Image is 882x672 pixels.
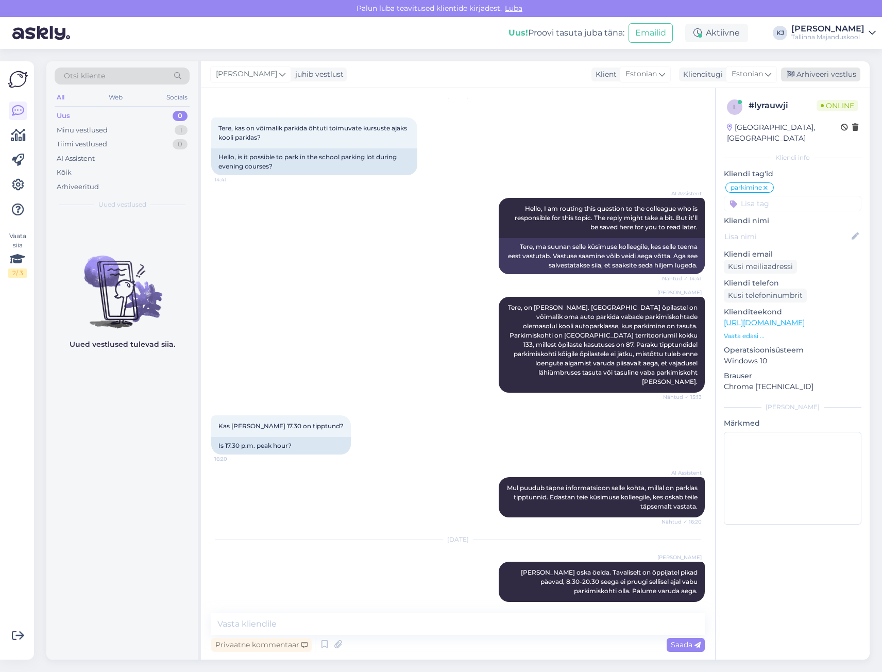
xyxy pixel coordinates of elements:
div: Kõik [57,167,72,178]
span: AI Assistent [663,190,702,197]
span: Nähtud ✓ 16:20 [661,518,702,526]
div: [DATE] [211,535,705,544]
p: Operatsioonisüsteem [724,345,861,356]
div: Tiimi vestlused [57,139,107,149]
span: 10:08 [663,602,702,610]
div: Vaata siia [8,231,27,278]
div: [PERSON_NAME] [724,402,861,412]
p: Kliendi nimi [724,215,861,226]
div: Is 17.30 p.m. peak hour? [211,437,351,455]
div: Arhiveeritud [57,182,99,192]
div: All [55,91,66,104]
div: Kliendi info [724,153,861,162]
div: 0 [173,111,188,121]
span: Estonian [732,69,763,80]
div: AI Assistent [57,154,95,164]
input: Lisa tag [724,196,861,211]
span: [PERSON_NAME] [657,553,702,561]
span: [PERSON_NAME] [657,289,702,296]
div: Küsi meiliaadressi [724,260,797,274]
span: Kas [PERSON_NAME] 17.30 on tipptund? [218,422,344,430]
a: [PERSON_NAME]Tallinna Majanduskool [791,25,876,41]
b: Uus! [508,28,528,38]
span: Otsi kliente [64,71,105,81]
div: [GEOGRAPHIC_DATA], [GEOGRAPHIC_DATA] [727,122,841,144]
span: Mul puudub täpne informatsioon selle kohta, millal on parklas tipptunnid. Edastan teie küsimuse k... [507,484,699,510]
span: Saada [671,640,701,649]
a: [URL][DOMAIN_NAME] [724,318,805,327]
div: Tallinna Majanduskool [791,33,864,41]
span: Tere, kas on võimalik parkida õhtuti toimuvate kursuste ajaks kooli parklas? [218,124,409,141]
div: Web [107,91,125,104]
div: KJ [773,26,787,40]
p: Kliendi tag'id [724,169,861,179]
p: Uued vestlused tulevad siia. [70,339,175,350]
div: Aktiivne [685,24,748,42]
div: 2 / 3 [8,268,27,278]
p: Kliendi email [724,249,861,260]
span: Hello, I am routing this question to the colleague who is responsible for this topic. The reply m... [515,205,699,231]
p: Brauser [724,371,861,381]
div: juhib vestlust [291,69,344,80]
div: Klienditugi [679,69,723,80]
div: Küsi telefoninumbrit [724,289,807,303]
div: 1 [175,125,188,136]
span: [PERSON_NAME] [216,69,277,80]
p: Chrome [TECHNICAL_ID] [724,381,861,392]
div: Klient [591,69,617,80]
span: Uued vestlused [98,200,146,209]
span: 14:41 [214,176,253,183]
span: Luba [502,4,525,13]
span: Online [817,100,858,111]
p: Kliendi telefon [724,278,861,289]
img: No chats [46,237,198,330]
p: Klienditeekond [724,307,861,317]
div: # lyrauwji [749,99,817,112]
div: Tere, ma suunan selle küsimuse kolleegile, kes selle teema eest vastutab. Vastuse saamine võib ve... [499,238,705,274]
button: Emailid [629,23,673,43]
p: Windows 10 [724,356,861,366]
span: Nähtud ✓ 15:13 [663,393,702,401]
span: Tere, on [PERSON_NAME]. [GEOGRAPHIC_DATA] õpilastel on võimalik oma auto parkida vabade parkimisk... [508,304,699,385]
span: AI Assistent [663,469,702,477]
div: [PERSON_NAME] [791,25,864,33]
p: Märkmed [724,418,861,429]
div: Proovi tasuta juba täna: [508,27,624,39]
span: Nähtud ✓ 14:41 [662,275,702,282]
div: 0 [173,139,188,149]
div: Uus [57,111,70,121]
span: [PERSON_NAME] oska öelda. Tavaliselt on õppijatel pikad päevad, 8.30-20.30 seega ei pruugi sellis... [521,568,699,595]
span: parkimine [731,184,762,191]
div: Privaatne kommentaar [211,638,312,652]
input: Lisa nimi [724,231,850,242]
div: Arhiveeri vestlus [781,68,860,81]
div: Hello, is it possible to park in the school parking lot during evening courses? [211,148,417,175]
p: Vaata edasi ... [724,331,861,341]
div: Socials [164,91,190,104]
img: Askly Logo [8,70,28,89]
span: l [733,103,737,111]
span: 16:20 [214,455,253,463]
span: Estonian [625,69,657,80]
div: Minu vestlused [57,125,108,136]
